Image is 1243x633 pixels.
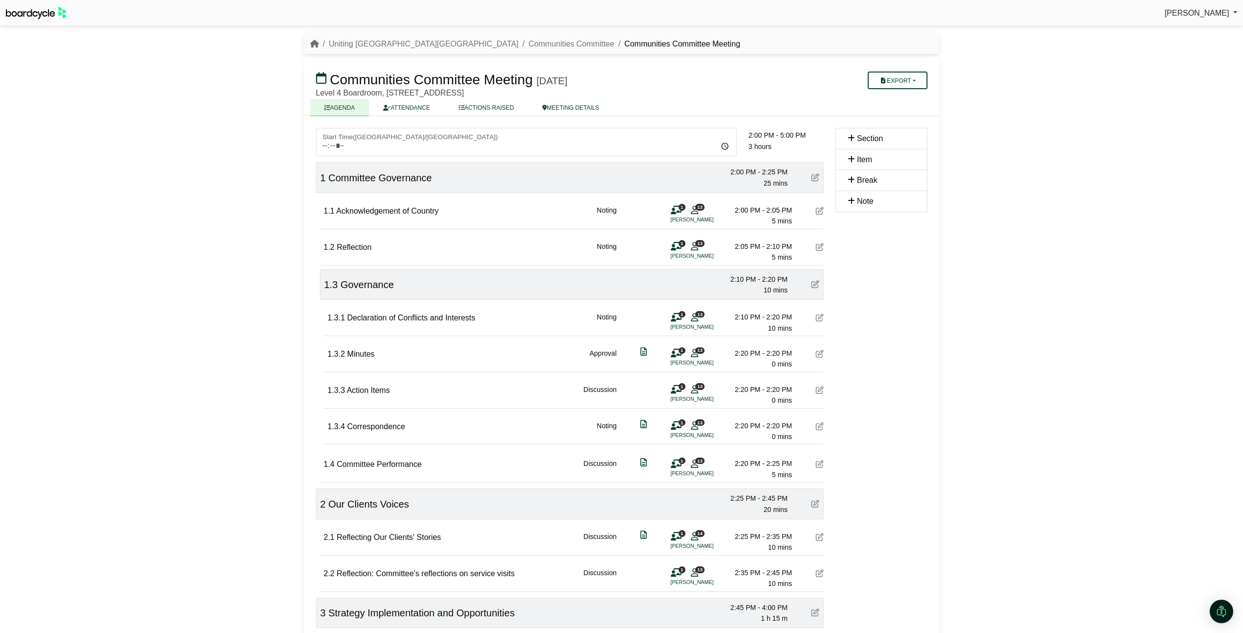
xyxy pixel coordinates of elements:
[761,614,787,622] span: 1 h 15 m
[337,533,441,541] span: Reflecting Our Clients' Stories
[324,533,335,541] span: 2.1
[328,499,409,510] span: Our Clients Voices
[857,155,872,164] span: Item
[584,458,617,480] div: Discussion
[671,359,744,367] li: [PERSON_NAME]
[772,433,792,440] span: 0 mins
[328,172,432,183] span: Committee Governance
[324,243,335,251] span: 1.2
[347,422,405,431] span: Correspondence
[719,602,788,613] div: 2:45 PM - 4:00 PM
[679,530,685,536] span: 1
[679,419,685,426] span: 1
[336,207,439,215] span: Acknowledgement of Country
[671,395,744,403] li: [PERSON_NAME]
[614,38,740,50] li: Communities Committee Meeting
[695,530,705,536] span: 14
[719,493,788,504] div: 2:25 PM - 2:45 PM
[369,99,444,116] a: ATTENDANCE
[324,460,335,468] span: 1.4
[320,499,326,510] span: 2
[337,569,514,578] span: Reflection: Committee's reflections on service visits
[679,383,685,390] span: 1
[679,347,685,354] span: 1
[724,458,792,469] div: 2:20 PM - 2:25 PM
[320,608,326,618] span: 3
[316,89,464,97] span: Level 4 Boardroom, [STREET_ADDRESS]
[597,420,616,442] div: Noting
[597,312,616,334] div: Noting
[589,348,616,370] div: Approval
[679,566,685,573] span: 1
[529,40,614,48] a: Communities Committee
[695,566,705,573] span: 13
[328,608,514,618] span: Strategy Implementation and Opportunities
[324,569,335,578] span: 2.2
[724,384,792,395] div: 2:20 PM - 2:20 PM
[6,7,67,19] img: BoardcycleBlackGreen-aaafeed430059cb809a45853b8cf6d952af9d84e6e89e1f1685b34bfd5cb7d64.svg
[724,312,792,322] div: 2:10 PM - 2:20 PM
[341,279,394,290] span: Governance
[857,197,874,205] span: Note
[347,314,475,322] span: Declaration of Conflicts and Interests
[337,460,421,468] span: Committee Performance
[444,99,528,116] a: ACTIONS RAISED
[584,384,617,406] div: Discussion
[772,396,792,404] span: 0 mins
[724,205,792,216] div: 2:00 PM - 2:05 PM
[324,279,338,290] span: 1.3
[671,323,744,331] li: [PERSON_NAME]
[679,240,685,246] span: 1
[719,167,788,177] div: 2:00 PM - 2:25 PM
[328,422,345,431] span: 1.3.4
[695,311,705,317] span: 13
[695,240,705,246] span: 13
[772,253,792,261] span: 5 mins
[724,420,792,431] div: 2:20 PM - 2:20 PM
[749,143,772,150] span: 3 hours
[695,419,705,426] span: 13
[679,204,685,210] span: 1
[528,99,613,116] a: MEETING DETAILS
[310,38,740,50] nav: breadcrumb
[330,72,533,87] span: Communities Committee Meeting
[320,172,326,183] span: 1
[328,350,345,358] span: 1.3.2
[597,205,616,227] div: Noting
[763,179,787,187] span: 25 mins
[671,431,744,439] li: [PERSON_NAME]
[1165,9,1229,17] span: [PERSON_NAME]
[772,360,792,368] span: 0 mins
[724,531,792,542] div: 2:25 PM - 2:35 PM
[724,567,792,578] div: 2:35 PM - 2:45 PM
[671,542,744,550] li: [PERSON_NAME]
[328,386,345,394] span: 1.3.3
[768,324,792,332] span: 10 mins
[310,99,369,116] a: AGENDA
[724,348,792,359] div: 2:20 PM - 2:20 PM
[724,241,792,252] div: 2:05 PM - 2:10 PM
[584,531,617,553] div: Discussion
[695,347,705,354] span: 13
[868,72,927,89] button: Export
[347,350,375,358] span: Minutes
[857,176,877,184] span: Break
[1165,7,1237,20] a: [PERSON_NAME]
[768,580,792,587] span: 10 mins
[768,543,792,551] span: 10 mins
[329,40,518,48] a: Uniting [GEOGRAPHIC_DATA][GEOGRAPHIC_DATA]
[324,207,335,215] span: 1.1
[536,75,567,87] div: [DATE]
[679,458,685,464] span: 1
[671,469,744,478] li: [PERSON_NAME]
[857,134,883,143] span: Section
[337,243,371,251] span: Reflection
[763,286,787,294] span: 10 mins
[749,130,824,141] div: 2:00 PM - 5:00 PM
[1210,600,1233,623] div: Open Intercom Messenger
[671,252,744,260] li: [PERSON_NAME]
[597,241,616,263] div: Noting
[328,314,345,322] span: 1.3.1
[763,506,787,513] span: 20 mins
[772,471,792,479] span: 5 mins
